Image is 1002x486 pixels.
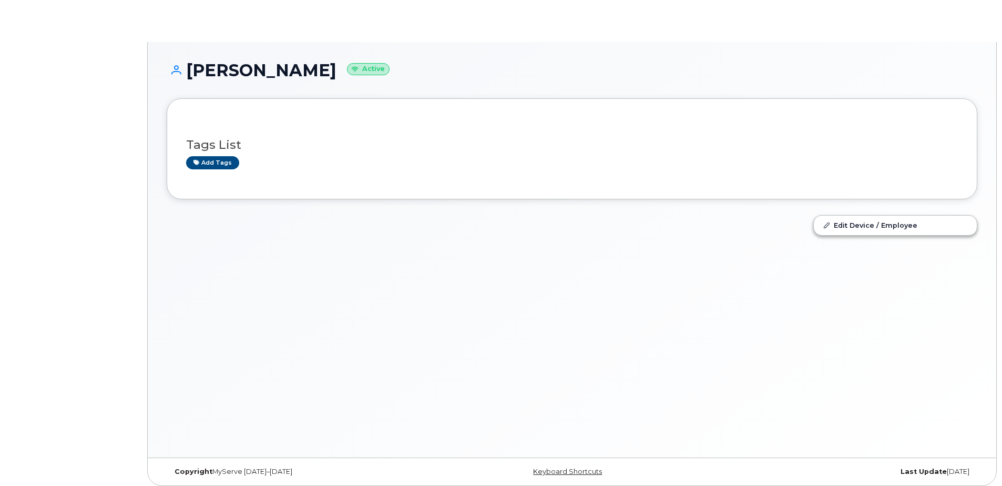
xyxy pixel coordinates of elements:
small: Active [347,63,390,75]
h3: Tags List [186,138,958,151]
a: Keyboard Shortcuts [533,468,602,475]
div: MyServe [DATE]–[DATE] [167,468,437,476]
strong: Last Update [901,468,947,475]
h1: [PERSON_NAME] [167,61,977,79]
strong: Copyright [175,468,212,475]
a: Edit Device / Employee [814,216,977,235]
a: Add tags [186,156,239,169]
div: [DATE] [707,468,977,476]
